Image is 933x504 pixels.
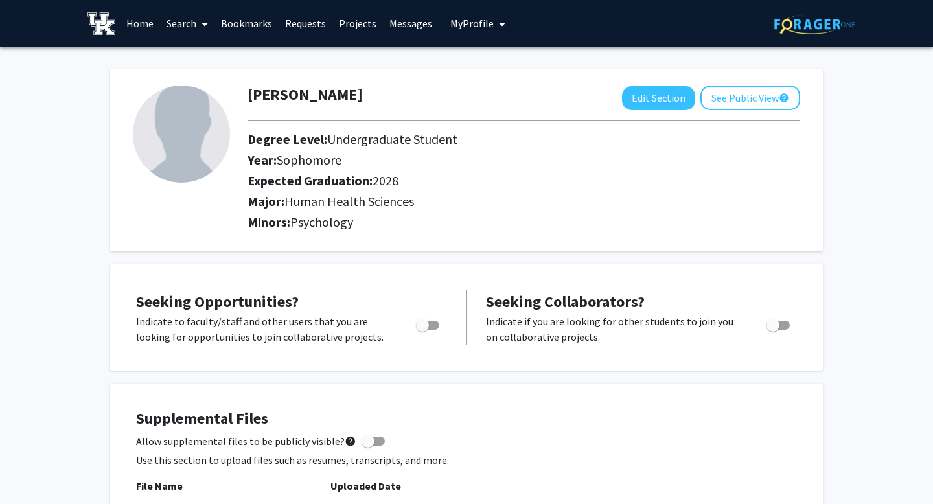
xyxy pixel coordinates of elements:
button: See Public View [700,86,800,110]
a: Search [160,1,214,46]
h2: Minors: [248,214,800,230]
span: Allow supplemental files to be publicly visible? [136,433,356,449]
img: University of Kentucky Logo [87,12,115,35]
span: Human Health Sciences [284,193,414,209]
b: Uploaded Date [330,479,401,492]
p: Indicate to faculty/staff and other users that you are looking for opportunities to join collabor... [136,314,391,345]
mat-icon: help [345,433,356,449]
span: 2028 [373,172,398,189]
div: Toggle [411,314,446,333]
a: Home [120,1,160,46]
h4: Supplemental Files [136,409,797,428]
span: Seeking Collaborators? [486,292,645,312]
h2: Degree Level: [248,132,741,147]
h2: Expected Graduation: [248,173,741,189]
span: Seeking Opportunities? [136,292,299,312]
a: Messages [383,1,439,46]
b: File Name [136,479,183,492]
a: Requests [279,1,332,46]
iframe: Chat [10,446,55,494]
p: Indicate if you are looking for other students to join you on collaborative projects. [486,314,742,345]
a: Bookmarks [214,1,279,46]
p: Use this section to upload files such as resumes, transcripts, and more. [136,452,797,468]
span: Undergraduate Student [327,131,457,147]
h2: Major: [248,194,800,209]
span: Sophomore [277,152,341,168]
img: Profile Picture [133,86,230,183]
button: Edit Section [622,86,695,110]
h1: [PERSON_NAME] [248,86,363,104]
mat-icon: help [779,90,789,106]
span: Psychology [290,214,353,230]
h2: Year: [248,152,741,168]
span: My Profile [450,17,494,30]
a: Projects [332,1,383,46]
div: Toggle [761,314,797,333]
img: ForagerOne Logo [774,14,855,34]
